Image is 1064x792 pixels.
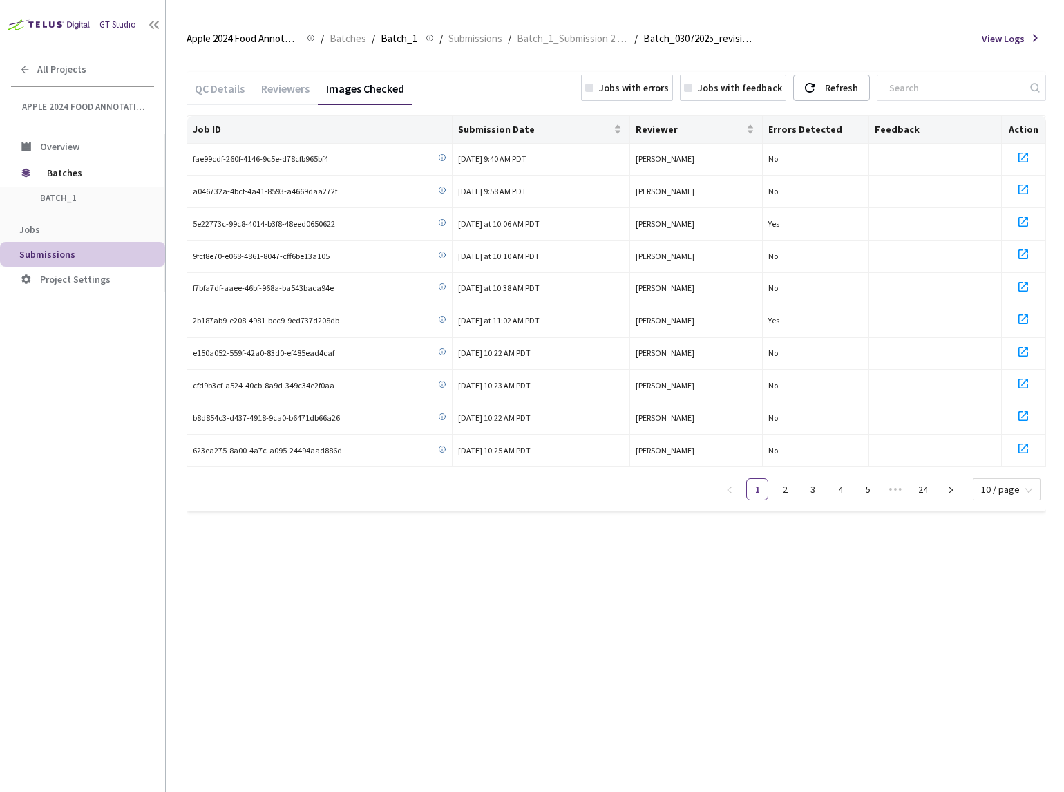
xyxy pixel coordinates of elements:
[884,478,906,500] span: •••
[719,478,741,500] button: left
[381,30,417,47] span: Batch_1
[768,380,778,390] span: No
[940,478,962,500] li: Next Page
[981,479,1032,500] span: 10 / page
[636,251,694,261] span: [PERSON_NAME]
[857,479,878,500] a: 5
[747,479,768,500] a: 1
[193,250,330,263] span: 9fcf8e70-e068-4861-8047-cff6be13a105
[763,116,869,144] th: Errors Detected
[40,273,111,285] span: Project Settings
[636,348,694,358] span: [PERSON_NAME]
[193,314,339,328] span: 2b187ab9-e208-4981-bcc9-9ed737d208db
[193,153,328,166] span: fae99cdf-260f-4146-9c5e-d78cfb965bf4
[47,159,142,187] span: Batches
[829,478,851,500] li: 4
[321,30,324,47] li: /
[187,116,453,144] th: Job ID
[768,153,778,164] span: No
[193,282,334,295] span: f7bfa7df-aaee-46bf-968a-ba543baca94e
[913,479,933,500] a: 24
[37,64,86,75] span: All Projects
[514,30,631,46] a: Batch_1_Submission 2 ([DATE])
[458,186,526,196] span: [DATE] 9:58 AM PDT
[746,478,768,500] li: 1
[636,315,694,326] span: [PERSON_NAME]
[330,30,366,47] span: Batches
[1002,116,1046,144] th: Action
[768,218,779,229] span: Yes
[458,283,540,293] span: [DATE] at 10:38 AM PDT
[768,251,778,261] span: No
[372,30,375,47] li: /
[830,479,851,500] a: 4
[630,116,763,144] th: Reviewer
[884,478,906,500] li: Next 5 Pages
[775,479,795,500] a: 2
[327,30,369,46] a: Batches
[636,218,694,229] span: [PERSON_NAME]
[99,18,136,32] div: GT Studio
[719,478,741,500] li: Previous Page
[19,248,75,261] span: Submissions
[768,413,778,423] span: No
[636,445,694,455] span: [PERSON_NAME]
[768,315,779,326] span: Yes
[636,283,694,293] span: [PERSON_NAME]
[869,116,1002,144] th: Feedback
[193,218,335,231] span: 5e22773c-99c8-4014-b3f8-48eed0650622
[774,478,796,500] li: 2
[458,124,610,135] span: Submission Date
[982,31,1025,46] span: View Logs
[947,486,955,494] span: right
[508,30,511,47] li: /
[698,80,782,95] div: Jobs with feedback
[636,413,694,423] span: [PERSON_NAME]
[193,444,342,458] span: 623ea275-8a00-4a7c-a095-24494aad886d
[193,347,334,360] span: e150a052-559f-42a0-83d0-ef485ead4caf
[22,101,146,113] span: Apple 2024 Food Annotation Correction
[881,75,1028,100] input: Search
[187,30,298,47] span: Apple 2024 Food Annotation Correction
[253,82,318,105] div: Reviewers
[636,153,694,164] span: [PERSON_NAME]
[193,412,340,425] span: b8d854c3-d437-4918-9ca0-b6471db66a26
[446,30,505,46] a: Submissions
[517,30,629,47] span: Batch_1_Submission 2 ([DATE])
[193,379,334,393] span: cfd9b3cf-a524-40cb-8a9d-349c34e2f0aa
[458,218,540,229] span: [DATE] at 10:06 AM PDT
[40,140,79,153] span: Overview
[439,30,443,47] li: /
[636,124,743,135] span: Reviewer
[973,478,1041,495] div: Page Size
[458,380,531,390] span: [DATE] 10:23 AM PDT
[40,192,142,204] span: Batch_1
[458,251,540,261] span: [DATE] at 10:10 AM PDT
[193,185,337,198] span: a046732a-4bcf-4a41-8593-a4669daa272f
[768,283,778,293] span: No
[825,75,858,100] div: Refresh
[187,82,253,105] div: QC Details
[458,153,526,164] span: [DATE] 9:40 AM PDT
[453,116,629,144] th: Submission Date
[802,479,823,500] a: 3
[599,80,669,95] div: Jobs with errors
[801,478,824,500] li: 3
[458,348,531,358] span: [DATE] 10:22 AM PDT
[857,478,879,500] li: 5
[636,186,694,196] span: [PERSON_NAME]
[768,186,778,196] span: No
[458,445,531,455] span: [DATE] 10:25 AM PDT
[912,478,934,500] li: 24
[458,413,531,423] span: [DATE] 10:22 AM PDT
[940,478,962,500] button: right
[634,30,638,47] li: /
[725,486,734,494] span: left
[636,380,694,390] span: [PERSON_NAME]
[643,30,755,47] span: Batch_03072025_revision_[DATE] - [DATE]
[448,30,502,47] span: Submissions
[458,315,540,326] span: [DATE] at 11:02 AM PDT
[768,348,778,358] span: No
[19,223,40,236] span: Jobs
[768,445,778,455] span: No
